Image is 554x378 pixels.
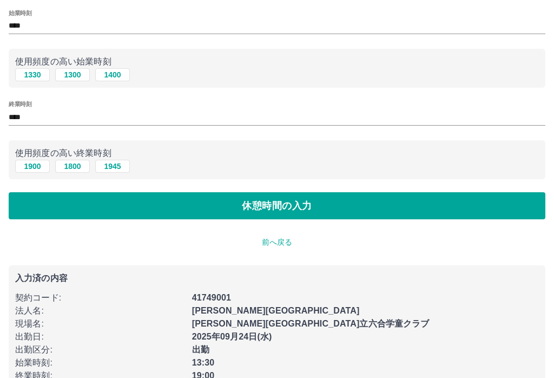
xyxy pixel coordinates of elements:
[15,304,186,317] p: 法人名 :
[55,68,90,81] button: 1300
[15,317,186,330] p: 現場名 :
[15,160,50,173] button: 1900
[15,291,186,304] p: 契約コード :
[192,306,360,315] b: [PERSON_NAME][GEOGRAPHIC_DATA]
[192,358,215,367] b: 13:30
[15,68,50,81] button: 1330
[9,192,545,219] button: 休憩時間の入力
[192,332,272,341] b: 2025年09月24日(水)
[15,330,186,343] p: 出勤日 :
[15,55,539,68] p: 使用頻度の高い始業時刻
[9,100,31,108] label: 終業時刻
[15,343,186,356] p: 出勤区分 :
[192,319,430,328] b: [PERSON_NAME][GEOGRAPHIC_DATA]立六合学童クラブ
[192,293,231,302] b: 41749001
[15,274,539,283] p: 入力済の内容
[55,160,90,173] button: 1800
[9,9,31,17] label: 始業時刻
[15,147,539,160] p: 使用頻度の高い終業時刻
[9,237,545,248] p: 前へ戻る
[15,356,186,369] p: 始業時刻 :
[95,160,130,173] button: 1945
[95,68,130,81] button: 1400
[192,345,209,354] b: 出勤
